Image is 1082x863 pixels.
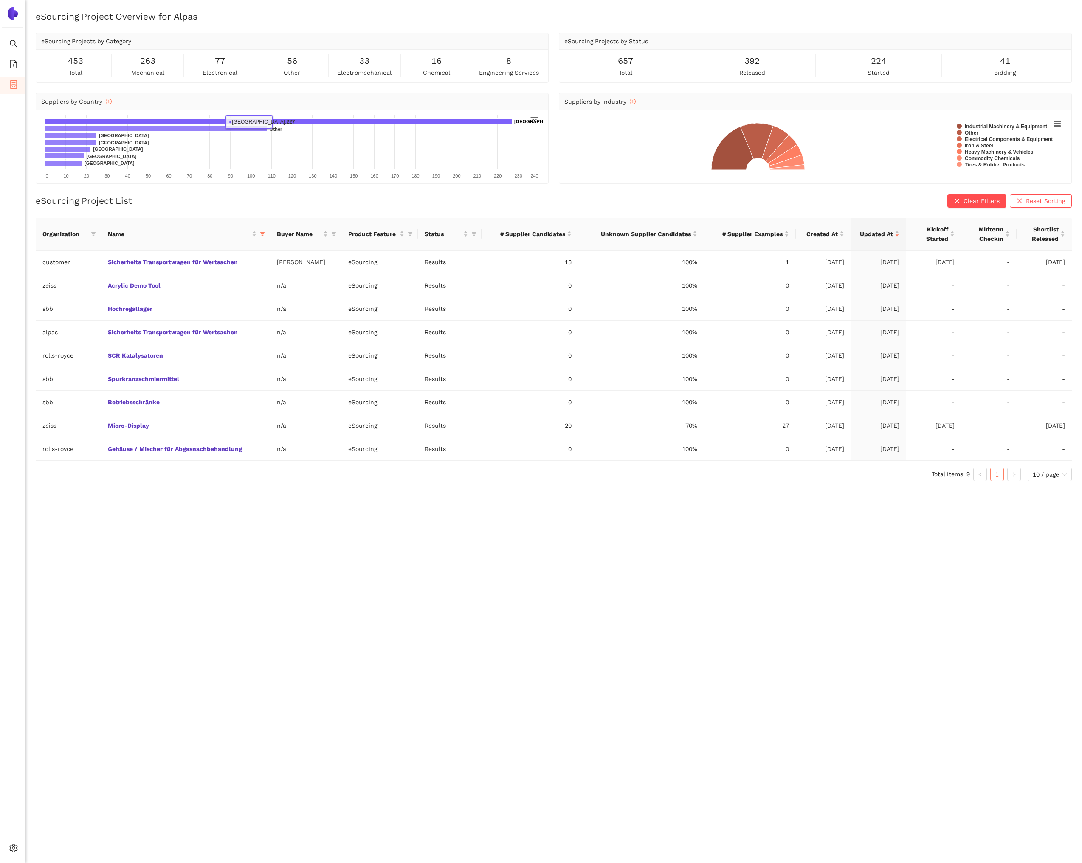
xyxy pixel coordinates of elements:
[288,173,296,178] text: 120
[418,437,482,461] td: Results
[106,99,112,104] span: info-circle
[482,218,578,251] th: this column's title is # Supplier Candidates,this column is sortable
[961,437,1017,461] td: -
[42,229,87,239] span: Organization
[247,173,255,178] text: 100
[965,124,1047,130] text: Industrial Machinery & Equipment
[270,344,341,367] td: n/a
[906,251,961,274] td: [DATE]
[418,297,482,321] td: Results
[423,68,450,77] span: chemical
[851,414,906,437] td: [DATE]
[277,229,321,239] span: Buyer Name
[796,437,851,461] td: [DATE]
[1012,472,1017,477] span: right
[36,391,101,414] td: sbb
[906,414,961,437] td: [DATE]
[85,161,135,166] text: [GEOGRAPHIC_DATA]
[418,367,482,391] td: Results
[45,173,48,178] text: 0
[391,173,399,178] text: 170
[494,173,502,178] text: 220
[9,841,18,858] span: setting
[482,321,578,344] td: 0
[1017,251,1072,274] td: [DATE]
[1017,198,1023,205] span: close
[270,251,341,274] td: [PERSON_NAME]
[578,297,704,321] td: 100%
[906,367,961,391] td: -
[961,274,1017,297] td: -
[961,414,1017,437] td: -
[36,437,101,461] td: rolls-royce
[704,367,796,391] td: 0
[108,229,250,239] span: Name
[9,57,18,74] span: file-add
[704,391,796,414] td: 0
[803,229,838,239] span: Created At
[973,468,987,481] button: left
[530,173,538,178] text: 240
[506,54,511,68] span: 8
[470,228,478,240] span: filter
[961,344,1017,367] td: -
[146,173,151,178] text: 50
[87,154,137,159] text: [GEOGRAPHIC_DATA]
[1017,218,1072,251] th: this column's title is Shortlist Released,this column is sortable
[973,468,987,481] li: Previous Page
[978,472,983,477] span: left
[578,274,704,297] td: 100%
[341,391,418,414] td: eSourcing
[337,68,392,77] span: electromechanical
[564,38,648,45] span: eSourcing Projects by Status
[796,391,851,414] td: [DATE]
[578,367,704,391] td: 100%
[1017,297,1072,321] td: -
[1007,468,1021,481] li: Next Page
[739,68,765,77] span: released
[330,228,338,240] span: filter
[418,251,482,274] td: Results
[418,218,482,251] th: this column's title is Status,this column is sortable
[906,274,961,297] td: -
[704,414,796,437] td: 27
[1007,468,1021,481] button: right
[140,54,155,68] span: 263
[851,367,906,391] td: [DATE]
[704,437,796,461] td: 0
[514,119,564,124] text: [GEOGRAPHIC_DATA]
[268,173,275,178] text: 110
[36,414,101,437] td: zeiss
[1017,437,1072,461] td: -
[961,367,1017,391] td: -
[1017,414,1072,437] td: [DATE]
[1017,367,1072,391] td: -
[36,251,101,274] td: customer
[965,149,1034,155] text: Heavy Machinery & Vehicles
[270,414,341,437] td: n/a
[359,54,369,68] span: 33
[36,10,1072,23] h2: eSourcing Project Overview for Alpas
[482,367,578,391] td: 0
[203,68,237,77] span: electronical
[341,218,418,251] th: this column's title is Product Feature,this column is sortable
[1017,391,1072,414] td: -
[954,198,960,205] span: close
[432,173,440,178] text: 190
[851,391,906,414] td: [DATE]
[1017,321,1072,344] td: -
[858,229,893,239] span: Updated At
[341,321,418,344] td: eSourcing
[418,274,482,297] td: Results
[270,297,341,321] td: n/a
[796,344,851,367] td: [DATE]
[341,437,418,461] td: eSourcing
[578,414,704,437] td: 70%
[965,155,1020,161] text: Commodity Chemicals
[187,173,192,178] text: 70
[851,251,906,274] td: [DATE]
[411,173,419,178] text: 180
[99,133,149,138] text: [GEOGRAPHIC_DATA]
[228,173,233,178] text: 90
[704,274,796,297] td: 0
